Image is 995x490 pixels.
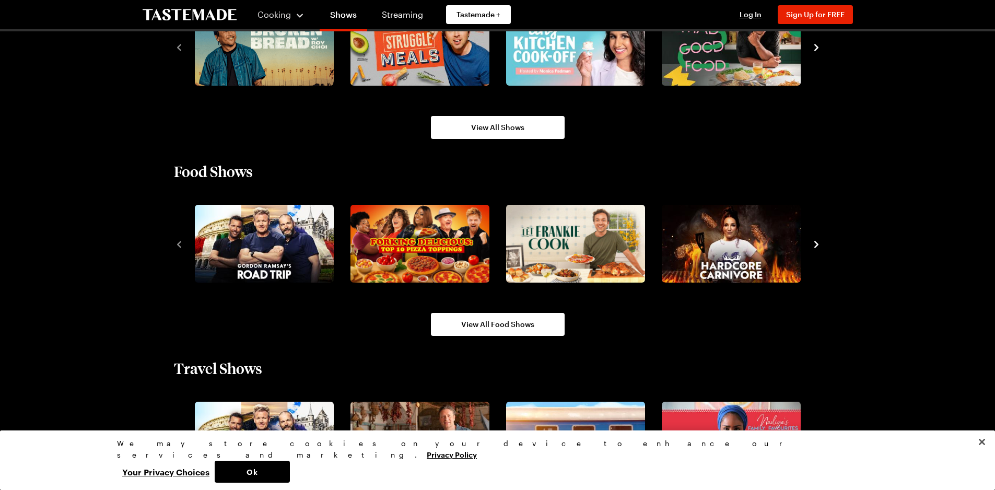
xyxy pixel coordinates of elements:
a: Forking Delicious: Top 10 Pizza Toppings [348,205,487,283]
a: View All Shows [431,116,565,139]
div: We may store cookies on your device to enhance our services and marketing. [117,438,869,461]
div: 1 / 10 [191,399,346,483]
div: 4 / 8 [658,4,813,89]
img: Let Frankie Cook [506,205,645,283]
a: Shows [320,2,367,31]
img: Broken Bread [195,7,334,86]
span: Log In [740,10,762,19]
div: 3 / 10 [502,202,658,286]
button: navigate to next item [811,40,822,53]
a: Jamie Oliver Cooks the Mediterranean [348,402,487,480]
img: Struggle Meals [350,7,489,86]
img: Tiny Kitchen Cook-Off [506,7,645,86]
a: To Tastemade Home Page [143,9,237,21]
div: 4 / 10 [658,202,813,286]
img: Jamie Oliver Cooks the Mediterranean [350,402,489,480]
div: 1 / 10 [191,202,346,286]
div: Privacy [117,438,869,483]
span: Cooking [257,9,291,19]
span: Sign Up for FREE [786,10,845,19]
img: Gordon Ramsay's Road Trip [195,402,334,480]
img: Gordon Ramsay's Road Trip [195,205,334,283]
div: 3 / 10 [502,399,658,483]
a: Hardcore Carnivore [660,205,799,283]
div: 4 / 10 [658,399,813,483]
div: 3 / 8 [502,4,658,89]
button: navigate to next item [811,237,822,250]
span: View All Food Shows [461,319,534,330]
button: navigate to previous item [174,237,184,250]
button: Cooking [257,2,305,27]
a: More information about your privacy, opens in a new tab [427,449,477,459]
div: 2 / 10 [346,399,502,483]
a: Struggle Meals [348,7,487,86]
img: Hardcore Carnivore [662,205,801,283]
button: Your Privacy Choices [117,461,215,483]
div: 2 / 10 [346,202,502,286]
a: Mad Good Food [660,7,799,86]
img: Forking Delicious: Top 10 Pizza Toppings [350,205,489,283]
a: Tiny Kitchen Cook-Off [504,7,643,86]
button: Log In [730,9,771,20]
img: Mad Good Food [662,7,801,86]
div: 2 / 8 [346,4,502,89]
button: navigate to previous item [174,40,184,53]
button: Sign Up for FREE [778,5,853,24]
a: Tastemade + [446,5,511,24]
button: Ok [215,461,290,483]
a: Let Frankie Cook [504,205,643,283]
a: View All Food Shows [431,313,565,336]
h2: Travel Shows [174,359,262,378]
div: 1 / 8 [191,4,346,89]
button: Close [970,430,993,453]
a: Luke Nguyen's Railway Vietnam [504,402,643,480]
span: Tastemade + [456,9,500,20]
h2: Food Shows [174,162,253,181]
img: Luke Nguyen's Railway Vietnam [506,402,645,480]
a: Broken Bread [193,7,332,86]
img: Nadiya's Family Favourites [662,402,801,480]
a: Gordon Ramsay's Road Trip [193,205,332,283]
a: Gordon Ramsay's Road Trip [193,402,332,480]
span: View All Shows [471,122,524,133]
a: Nadiya's Family Favourites [660,402,799,480]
